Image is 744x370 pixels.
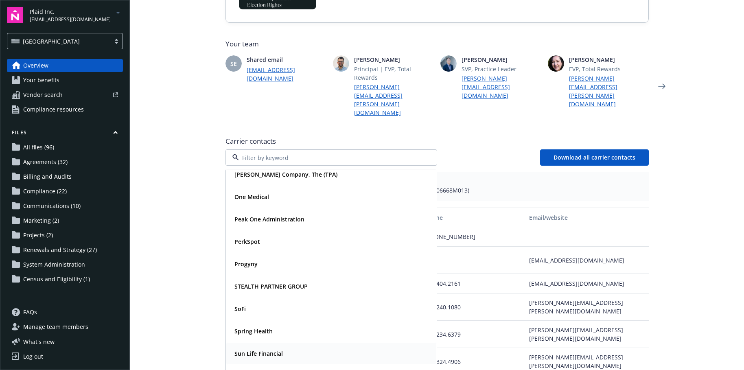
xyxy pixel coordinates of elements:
[23,229,53,242] span: Projects (2)
[23,273,90,286] span: Census and Eligibility (1)
[23,320,88,333] span: Manage team members
[234,282,308,290] strong: STEALTH PARTNER GROUP
[23,258,85,271] span: System Administration
[526,208,648,227] button: Email/website
[354,83,434,117] a: [PERSON_NAME][EMAIL_ADDRESS][PERSON_NAME][DOMAIN_NAME]
[540,149,649,166] button: Download all carrier contacts
[354,65,434,82] span: Principal | EVP, Total Rewards
[11,37,106,46] span: [GEOGRAPHIC_DATA]
[23,350,43,363] div: Log out
[113,7,123,17] a: arrowDropDown
[526,274,648,293] div: [EMAIL_ADDRESS][DOMAIN_NAME]
[7,59,123,72] a: Overview
[462,74,541,100] a: [PERSON_NAME][EMAIL_ADDRESS][DOMAIN_NAME]
[7,243,123,256] a: Renewals and Strategy (27)
[422,293,526,321] div: 559.240.1080
[30,16,111,23] span: [EMAIL_ADDRESS][DOMAIN_NAME]
[23,59,48,72] span: Overview
[247,55,326,64] span: Shared email
[7,320,123,333] a: Manage team members
[23,243,97,256] span: Renewals and Strategy (27)
[569,65,649,73] span: EVP, Total Rewards
[526,293,648,321] div: [PERSON_NAME][EMAIL_ADDRESS][PERSON_NAME][DOMAIN_NAME]
[425,213,523,222] div: Phone
[422,227,526,247] div: [PHONE_NUMBER]
[569,55,649,64] span: [PERSON_NAME]
[234,260,258,268] strong: Progyny
[569,74,649,108] a: [PERSON_NAME][EMAIL_ADDRESS][PERSON_NAME][DOMAIN_NAME]
[526,247,648,274] div: [EMAIL_ADDRESS][DOMAIN_NAME]
[7,214,123,227] a: Marketing (2)
[7,229,123,242] a: Projects (2)
[30,7,123,23] button: Plaid Inc.[EMAIL_ADDRESS][DOMAIN_NAME]arrowDropDown
[234,327,273,335] strong: Spring Health
[7,170,123,183] a: Billing and Audits
[7,185,123,198] a: Compliance (22)
[230,59,237,68] span: SE
[548,55,564,72] img: photo
[23,170,72,183] span: Billing and Audits
[7,129,123,139] button: Files
[7,7,23,23] img: navigator-logo.svg
[225,39,649,49] span: Your team
[354,55,434,64] span: [PERSON_NAME]
[234,305,246,313] strong: SoFi
[422,208,526,227] button: Phone
[225,136,649,146] span: Carrier contacts
[23,199,81,212] span: Communications (10)
[529,213,645,222] div: Email/website
[7,155,123,169] a: Agreements (32)
[7,103,123,116] a: Compliance resources
[23,155,68,169] span: Agreements (32)
[7,88,123,101] a: Vendor search
[7,306,123,319] a: FAQs
[234,215,304,223] strong: Peak One Administration
[232,186,642,195] span: Medical PPO - (L06668M016), Medical PPO - (L06668M019), Medical PPO - (L06668M013)
[234,193,269,201] strong: One Medical
[23,141,54,154] span: All files (96)
[526,321,648,348] div: [PERSON_NAME][EMAIL_ADDRESS][PERSON_NAME][DOMAIN_NAME]
[7,141,123,154] a: All files (96)
[7,74,123,87] a: Your benefits
[7,273,123,286] a: Census and Eligibility (1)
[422,321,526,348] div: 818.234.6379
[462,65,541,73] span: SVP, Practice Leader
[7,337,68,346] button: What's new
[23,214,59,227] span: Marketing (2)
[7,258,123,271] a: System Administration
[23,37,80,46] span: [GEOGRAPHIC_DATA]
[23,337,55,346] span: What ' s new
[234,171,337,178] strong: [PERSON_NAME] Company, The (TPA)
[23,88,63,101] span: Vendor search
[7,199,123,212] a: Communications (10)
[247,66,326,83] a: [EMAIL_ADDRESS][DOMAIN_NAME]
[23,103,84,116] span: Compliance resources
[554,153,635,161] span: Download all carrier contacts
[23,185,67,198] span: Compliance (22)
[333,55,349,72] img: photo
[23,74,59,87] span: Your benefits
[655,80,668,93] a: Next
[234,350,283,357] strong: Sun Life Financial
[23,306,37,319] span: FAQs
[462,55,541,64] span: [PERSON_NAME]
[239,153,420,162] input: Filter by keyword
[30,7,111,16] span: Plaid Inc.
[440,55,457,72] img: photo
[422,274,526,293] div: 844.404.2161
[232,179,642,186] span: Plan types
[234,238,260,245] strong: PerkSpot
